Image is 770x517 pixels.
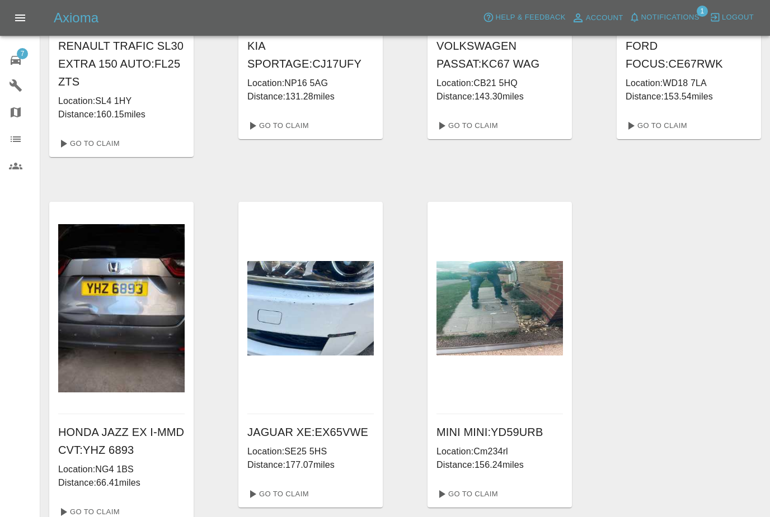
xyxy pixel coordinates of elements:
[58,463,185,476] p: Location: NG4 1BS
[626,90,752,103] p: Distance: 153.54 miles
[247,423,374,441] h6: JAGUAR XE : EX65VWE
[54,135,123,153] a: Go To Claim
[480,9,568,26] button: Help & Feedback
[586,12,623,25] span: Account
[247,445,374,458] p: Location: SE25 5HS
[432,117,501,135] a: Go To Claim
[243,117,312,135] a: Go To Claim
[243,485,312,503] a: Go To Claim
[436,458,563,472] p: Distance: 156.24 miles
[495,11,565,24] span: Help & Feedback
[626,9,702,26] button: Notifications
[641,11,699,24] span: Notifications
[707,9,757,26] button: Logout
[7,4,34,31] button: Open drawer
[436,445,563,458] p: Location: Cm234rl
[697,6,708,17] span: 1
[569,9,626,27] a: Account
[54,9,98,27] h5: Axioma
[436,77,563,90] p: Location: CB21 5HQ
[58,37,185,91] h6: RENAULT TRAFIC SL30 EXTRA 150 AUTO : FL25 ZTS
[58,94,185,108] p: Location: SL4 1HY
[621,117,690,135] a: Go To Claim
[436,37,563,73] h6: VOLKSWAGEN PASSAT : KC67 WAG
[58,423,185,459] h6: HONDA JAZZ EX I-MMD CVT : YHZ 6893
[722,11,754,24] span: Logout
[626,77,752,90] p: Location: WD18 7LA
[436,90,563,103] p: Distance: 143.30 miles
[432,485,501,503] a: Go To Claim
[247,90,374,103] p: Distance: 131.28 miles
[436,423,563,441] h6: MINI MINI : YD59URB
[626,37,752,73] h6: FORD FOCUS : CE67RWK
[247,77,374,90] p: Location: NP16 5AG
[58,108,185,121] p: Distance: 160.15 miles
[58,476,185,490] p: Distance: 66.41 miles
[247,458,374,472] p: Distance: 177.07 miles
[247,37,374,73] h6: KIA SPORTAGE : CJ17UFY
[17,48,28,59] span: 7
